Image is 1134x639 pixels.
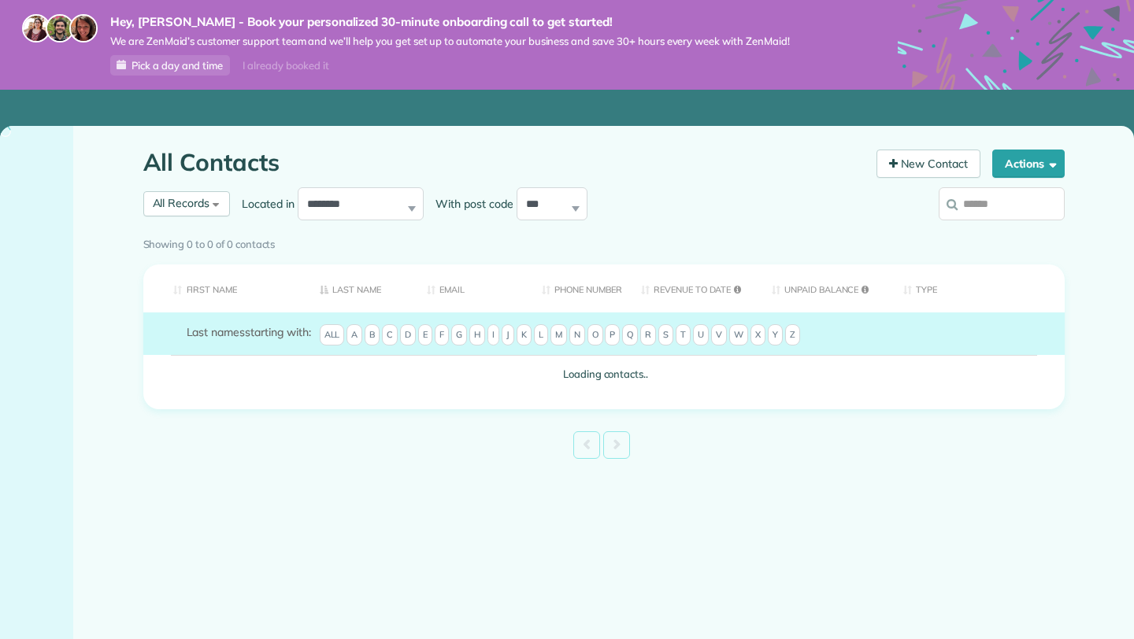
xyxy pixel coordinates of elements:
[658,324,673,346] span: S
[517,324,532,346] span: K
[640,324,656,346] span: R
[110,55,230,76] a: Pick a day and time
[110,14,790,30] strong: Hey, [PERSON_NAME] - Book your personalized 30-minute onboarding call to get started!
[760,264,891,312] th: Unpaid Balance: activate to sort column ascending
[676,324,691,346] span: T
[346,324,362,346] span: A
[382,324,398,346] span: C
[629,264,760,312] th: Revenue to Date: activate to sort column ascending
[143,264,309,312] th: First Name: activate to sort column ascending
[502,324,514,346] span: J
[143,150,865,175] h1: All Contacts
[693,324,709,346] span: U
[320,324,345,346] span: All
[605,324,620,346] span: P
[534,324,548,346] span: L
[587,324,603,346] span: O
[187,325,246,339] span: Last names
[424,196,517,212] label: With post code
[233,56,338,76] div: I already booked it
[711,324,727,346] span: V
[550,324,567,346] span: M
[143,355,1065,393] td: Loading contacts..
[418,324,432,346] span: E
[768,324,783,346] span: Y
[153,196,210,210] span: All Records
[435,324,449,346] span: F
[308,264,415,312] th: Last Name: activate to sort column descending
[530,264,629,312] th: Phone number: activate to sort column ascending
[622,324,638,346] span: Q
[69,14,98,42] img: michelle-19f622bdf1676172e81f8f8fba1fb50e276960ebfe0243fe18214015130c80e4.jpg
[750,324,765,346] span: X
[415,264,530,312] th: Email: activate to sort column ascending
[569,324,585,346] span: N
[992,150,1065,178] button: Actions
[46,14,74,42] img: jorge-587dff0eeaa6aab1f244e6dc62b8924c3b6ad411094392a53c71c6c4a576187d.jpg
[400,324,416,346] span: D
[891,264,1065,312] th: Type: activate to sort column ascending
[132,59,223,72] span: Pick a day and time
[110,35,790,48] span: We are ZenMaid’s customer support team and we’ll help you get set up to automate your business an...
[469,324,485,346] span: H
[22,14,50,42] img: maria-72a9807cf96188c08ef61303f053569d2e2a8a1cde33d635c8a3ac13582a053d.jpg
[487,324,499,346] span: I
[729,324,748,346] span: W
[451,324,467,346] span: G
[785,324,800,346] span: Z
[143,231,1065,253] div: Showing 0 to 0 of 0 contacts
[876,150,980,178] a: New Contact
[365,324,380,346] span: B
[230,196,298,212] label: Located in
[187,324,311,340] label: starting with:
